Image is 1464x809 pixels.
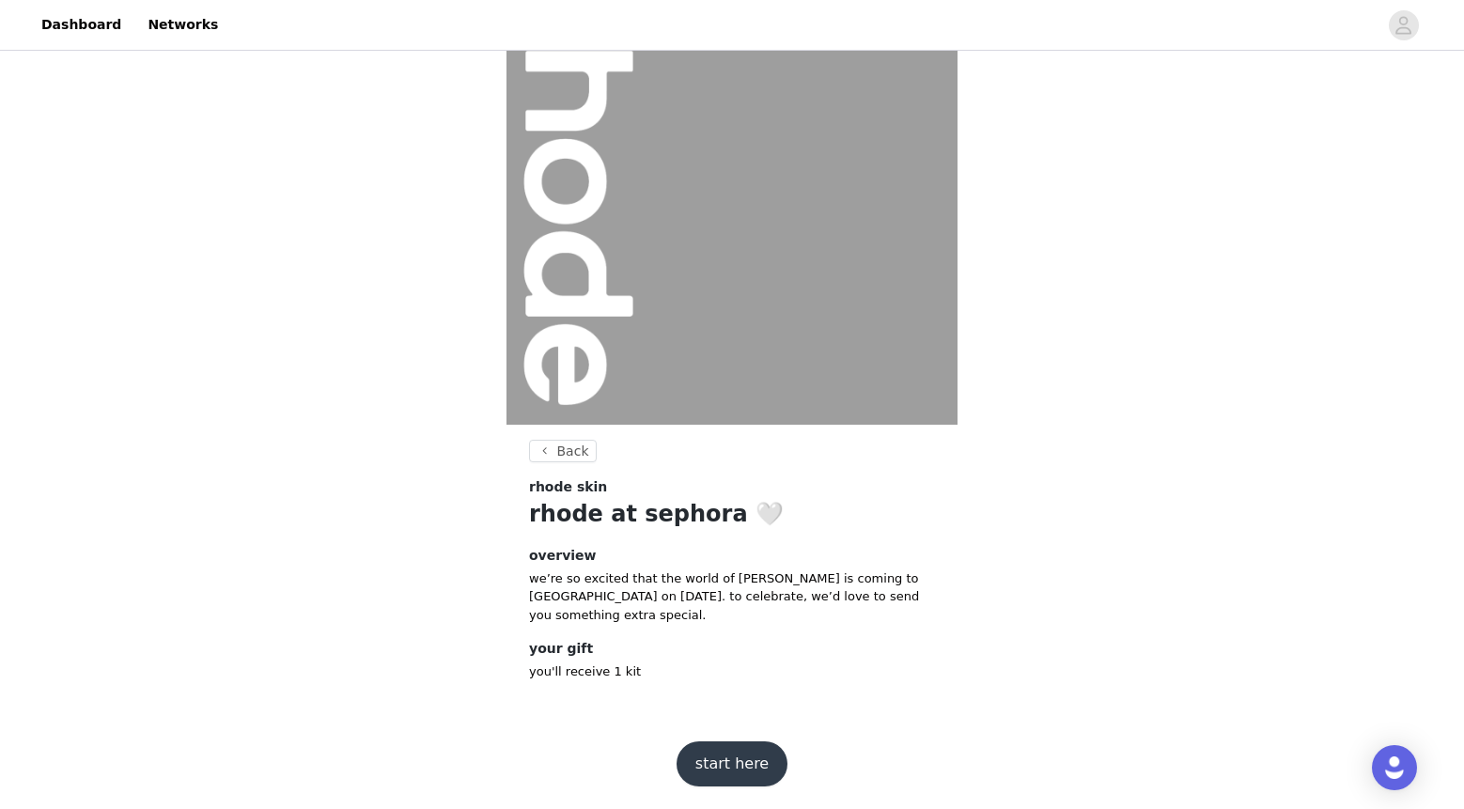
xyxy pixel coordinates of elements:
[529,639,935,659] h4: your gift
[529,497,935,531] h1: rhode at sephora 🤍
[529,440,597,462] button: Back
[1394,10,1412,40] div: avatar
[677,741,787,786] button: start here
[529,546,935,566] h4: overview
[529,662,935,681] p: you'll receive 1 kit
[136,4,229,46] a: Networks
[529,569,935,625] p: we’re so excited that the world of [PERSON_NAME] is coming to [GEOGRAPHIC_DATA] on [DATE]. to cel...
[1372,745,1417,790] div: Open Intercom Messenger
[30,4,132,46] a: Dashboard
[529,477,607,497] span: rhode skin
